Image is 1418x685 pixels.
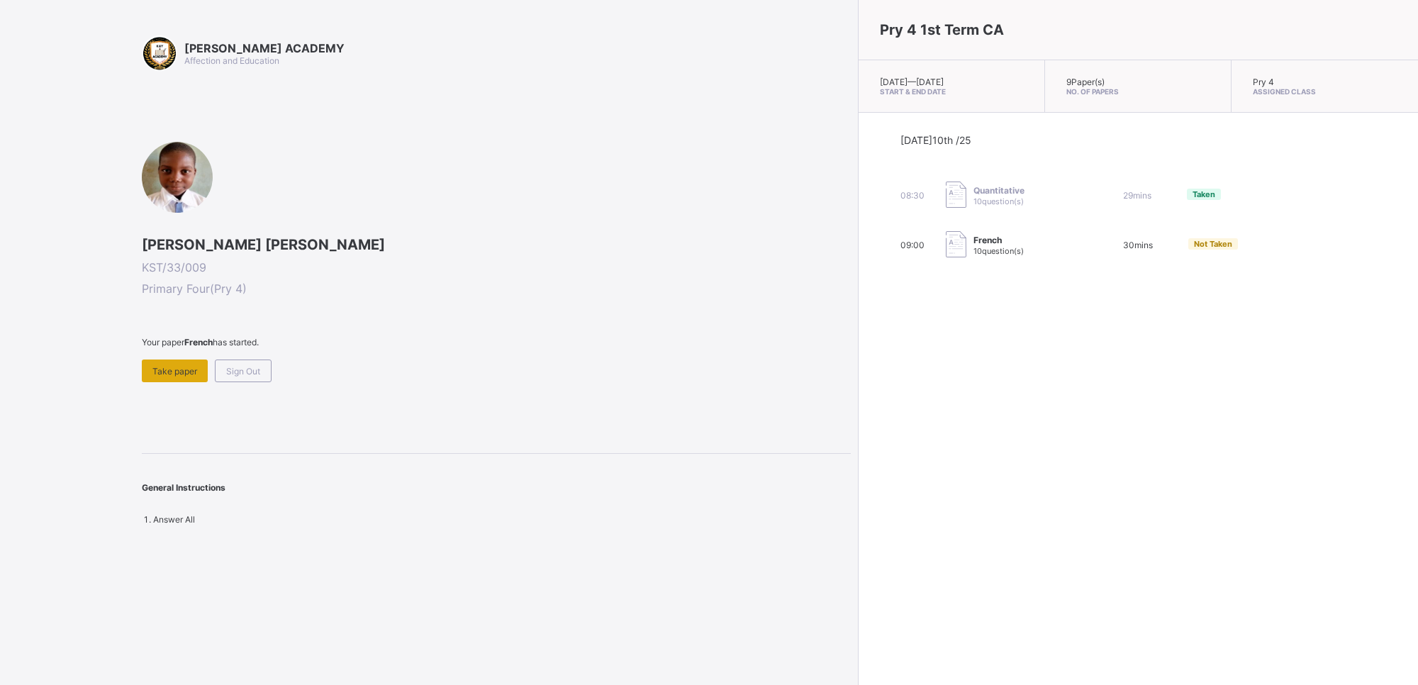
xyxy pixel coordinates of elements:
span: Taken [1193,189,1215,199]
span: 30 mins [1123,240,1153,250]
span: [DATE] — [DATE] [880,77,944,87]
span: No. of Papers [1066,87,1210,96]
span: Assigned Class [1253,87,1397,96]
span: 29 mins [1123,190,1151,201]
span: [DATE] 10th /25 [900,134,971,146]
span: 10 question(s) [973,246,1024,256]
span: Answer All [153,514,195,525]
span: Your paper has started. [142,337,851,347]
span: Start & End Date [880,87,1023,96]
span: [PERSON_NAME] ACADEMY [184,41,345,55]
img: take_paper.cd97e1aca70de81545fe8e300f84619e.svg [946,182,966,208]
span: Quantitative [973,185,1025,196]
span: 08:30 [900,190,925,201]
span: Not Taken [1194,239,1232,249]
span: 9 Paper(s) [1066,77,1105,87]
span: [PERSON_NAME] [PERSON_NAME] [142,236,851,253]
span: 10 question(s) [973,196,1024,206]
img: take_paper.cd97e1aca70de81545fe8e300f84619e.svg [946,231,966,257]
span: French [973,235,1024,245]
span: Primary Four ( Pry 4 ) [142,282,851,296]
span: Pry 4 1st Term CA [880,21,1004,38]
span: General Instructions [142,482,225,493]
span: Pry 4 [1253,77,1274,87]
b: French [184,337,213,347]
span: Affection and Education [184,55,279,66]
span: KST/33/009 [142,260,851,274]
span: 09:00 [900,240,925,250]
span: Sign Out [226,366,260,377]
span: Take paper [152,366,197,377]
